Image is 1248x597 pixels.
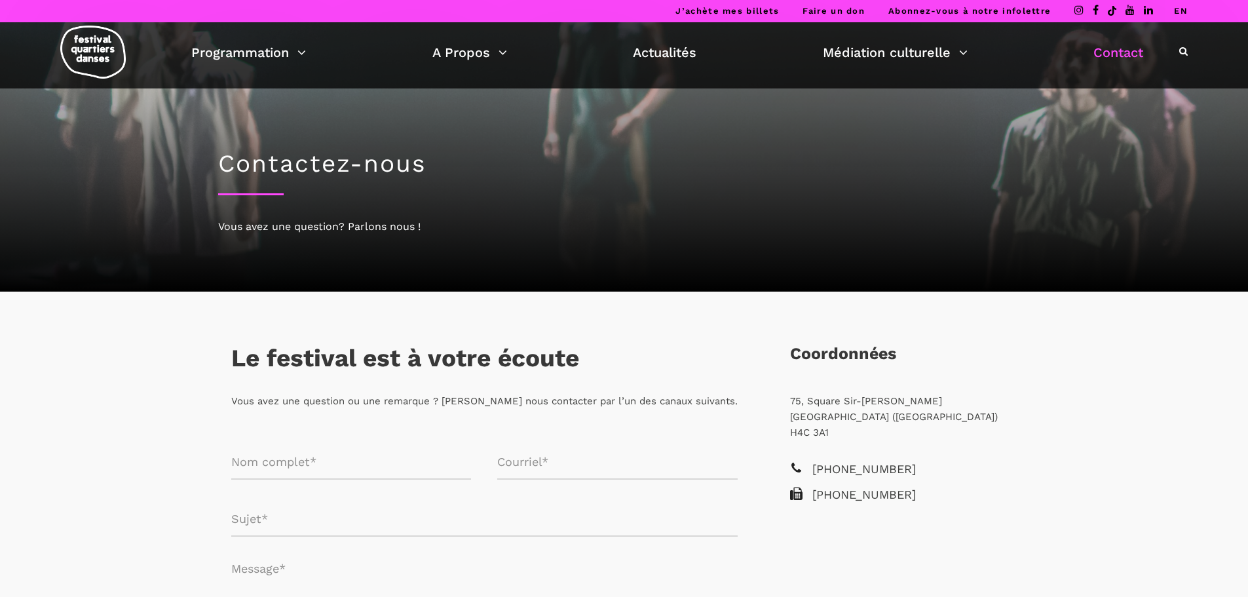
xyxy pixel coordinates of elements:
p: Vous avez une question ou une remarque ? [PERSON_NAME] nous contacter par l’un des canaux suivants. [231,393,738,409]
a: EN [1174,6,1188,16]
span: [PHONE_NUMBER] [812,460,1017,479]
h3: Le festival est à votre écoute [231,344,579,377]
span: [PHONE_NUMBER] [812,486,1017,505]
img: logo-fqd-med [60,26,126,79]
p: 75, Square Sir-[PERSON_NAME] [GEOGRAPHIC_DATA] ([GEOGRAPHIC_DATA]) H4C 3A1 [790,393,1017,440]
h1: Contactez-nous [218,149,1031,178]
a: Actualités [633,41,696,64]
h3: Coordonnées [790,344,896,377]
a: A Propos [432,41,507,64]
a: Faire un don [803,6,865,16]
a: Contact [1093,41,1143,64]
a: Médiation culturelle [823,41,968,64]
a: J’achète mes billets [675,6,779,16]
div: Vous avez une question? Parlons nous ! [218,218,1031,235]
input: Sujet* [231,502,738,537]
input: Nom complet* [231,445,472,480]
a: Programmation [191,41,306,64]
a: Abonnez-vous à notre infolettre [888,6,1051,16]
input: Courriel* [497,445,738,480]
